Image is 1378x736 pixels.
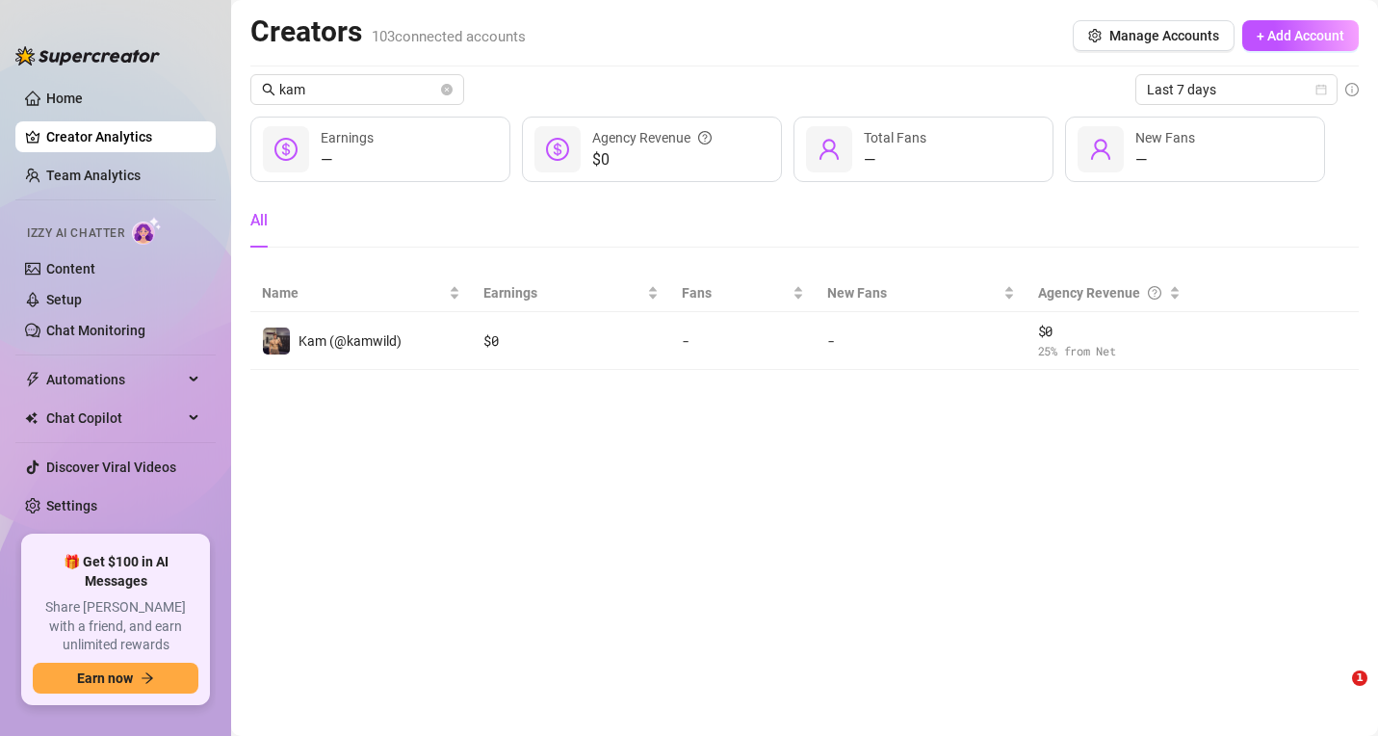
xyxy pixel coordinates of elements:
[372,28,526,45] span: 103 connected accounts
[274,138,298,161] span: dollar-circle
[46,364,183,395] span: Automations
[1109,28,1219,43] span: Manage Accounts
[46,403,183,434] span: Chat Copilot
[279,79,437,100] input: Search creators
[1315,84,1327,95] span: calendar
[321,148,374,171] div: —
[25,411,38,425] img: Chat Copilot
[1257,28,1344,43] span: + Add Account
[15,46,160,66] img: logo-BBDzfeDw.svg
[27,224,124,243] span: Izzy AI Chatter
[472,275,669,312] th: Earnings
[818,138,841,161] span: user
[46,261,95,276] a: Content
[864,148,926,171] div: —
[698,127,712,148] span: question-circle
[263,328,290,355] img: Kam (@kamwild)
[1038,282,1166,303] div: Agency Revenue
[1038,342,1182,360] span: 25 % from Net
[1089,138,1112,161] span: user
[682,330,805,352] div: -
[46,121,200,152] a: Creator Analytics
[250,13,526,50] h2: Creators
[483,330,658,352] div: $ 0
[33,598,198,655] span: Share [PERSON_NAME] with a friend, and earn unlimited rewards
[1352,670,1367,686] span: 1
[483,282,642,303] span: Earnings
[77,670,133,686] span: Earn now
[141,671,154,685] span: arrow-right
[1135,148,1195,171] div: —
[46,498,97,513] a: Settings
[682,282,790,303] span: Fans
[827,282,999,303] span: New Fans
[46,323,145,338] a: Chat Monitoring
[1135,130,1195,145] span: New Fans
[46,460,176,475] a: Discover Viral Videos
[1345,83,1359,96] span: info-circle
[816,275,1026,312] th: New Fans
[592,148,712,171] span: $0
[1242,20,1359,51] button: + Add Account
[441,84,453,95] button: close-circle
[827,330,1014,352] div: -
[299,333,402,349] span: Kam (@kamwild)
[864,130,926,145] span: Total Fans
[1313,670,1359,717] iframe: Intercom live chat
[592,127,712,148] div: Agency Revenue
[546,138,569,161] span: dollar-circle
[33,553,198,591] span: 🎁 Get $100 in AI Messages
[670,275,817,312] th: Fans
[1088,29,1102,42] span: setting
[1038,321,1182,342] span: $ 0
[1147,75,1326,104] span: Last 7 days
[250,275,472,312] th: Name
[1148,282,1161,303] span: question-circle
[33,663,198,694] button: Earn nowarrow-right
[46,168,141,183] a: Team Analytics
[262,83,275,96] span: search
[1073,20,1235,51] button: Manage Accounts
[132,217,162,245] img: AI Chatter
[262,282,445,303] span: Name
[25,372,40,387] span: thunderbolt
[46,292,82,307] a: Setup
[250,209,268,232] div: All
[321,130,374,145] span: Earnings
[46,91,83,106] a: Home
